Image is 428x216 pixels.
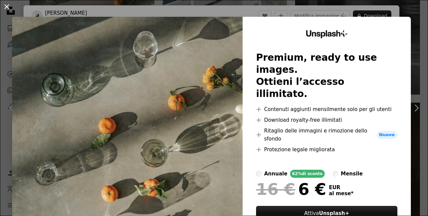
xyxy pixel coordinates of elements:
li: Contenuti aggiunti mensilmente solo per gli utenti [256,105,397,113]
span: 16 € [256,180,295,198]
h2: Premium, ready to use images. Ottieni l’accesso illimitato. [256,52,397,100]
div: 6 € [256,180,326,198]
div: 62% di sconto [290,170,325,178]
input: mensile [333,171,338,176]
span: al mese * [329,191,353,197]
li: Download royalty-free illimitati [256,116,397,124]
div: annuale [264,170,287,178]
input: annuale62%di sconto [256,171,261,176]
li: Ritaglio delle immagini e rimozione dello sfondo [256,127,397,143]
span: EUR [329,184,353,191]
span: Nuovo [377,131,397,139]
div: mensile [341,170,363,178]
li: Protezione legale migliorata [256,146,397,154]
